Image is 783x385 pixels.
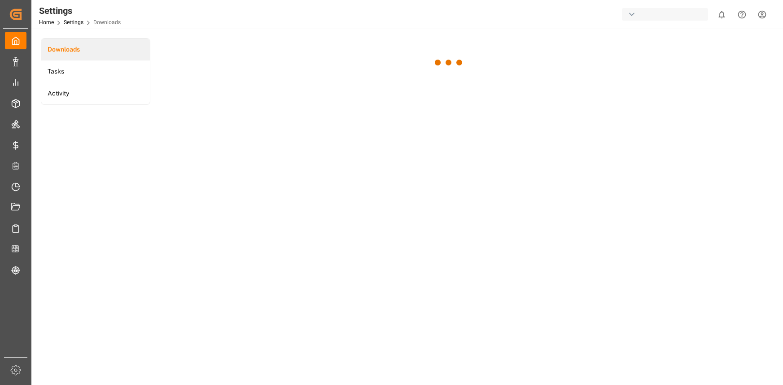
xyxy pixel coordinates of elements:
[41,39,150,61] a: Downloads
[41,82,150,104] a: Activity
[41,61,150,82] a: Tasks
[732,4,752,25] button: Help Center
[39,19,54,26] a: Home
[64,19,83,26] a: Settings
[39,4,121,17] div: Settings
[712,4,732,25] button: show 0 new notifications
